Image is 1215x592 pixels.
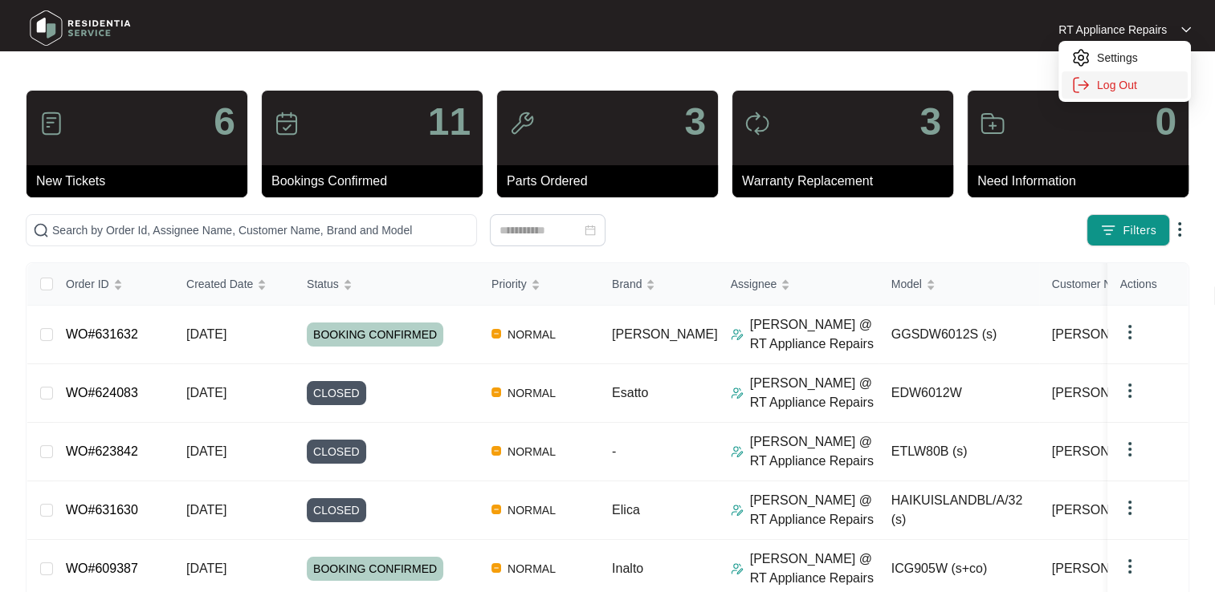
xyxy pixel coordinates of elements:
[307,381,366,405] span: CLOSED
[33,222,49,238] img: search-icon
[491,505,501,514] img: Vercel Logo
[294,263,479,306] th: Status
[307,498,366,522] span: CLOSED
[1181,26,1191,34] img: dropdown arrow
[612,503,640,517] span: Elica
[750,549,879,588] p: [PERSON_NAME] @ RT Appliance Repairs
[1120,557,1140,576] img: dropdown arrow
[1123,222,1156,239] span: Filters
[307,322,443,347] span: BOOKING CONFIRMED
[879,423,1039,481] td: ETLW80B (s)
[731,387,744,399] img: Assigner Icon
[274,111,300,136] img: icon
[66,275,109,293] span: Order ID
[1071,75,1091,95] img: settings icon
[879,364,1039,423] td: EDW6012W
[501,383,562,403] span: NORMAL
[186,562,226,575] span: [DATE]
[612,327,718,341] span: [PERSON_NAME]
[36,172,247,191] p: New Tickets
[507,172,718,191] p: Parts Ordered
[731,445,744,458] img: Assigner Icon
[1097,50,1178,66] p: Settings
[718,263,879,306] th: Assignee
[1052,501,1158,520] span: [PERSON_NAME]
[186,327,226,341] span: [DATE]
[731,562,744,575] img: Assigner Icon
[977,172,1188,191] p: Need Information
[1100,222,1116,238] img: filter icon
[52,221,470,239] input: Search by Order Id, Assignee Name, Customer Name, Brand and Model
[1052,383,1158,403] span: [PERSON_NAME]
[1052,275,1134,293] span: Customer Name
[1120,440,1140,459] img: dropdown arrow
[491,446,501,456] img: Vercel Logo
[919,103,941,141] p: 3
[1097,77,1178,93] p: Log Out
[173,263,294,306] th: Created Date
[501,559,562,578] span: NORMAL
[66,444,138,458] a: WO#623842
[1052,442,1158,461] span: [PERSON_NAME]
[731,275,777,293] span: Assignee
[501,501,562,520] span: NORMAL
[186,386,226,399] span: [DATE]
[491,387,501,397] img: Vercel Logo
[742,172,953,191] p: Warranty Replacement
[731,328,744,341] img: Assigner Icon
[750,315,879,354] p: [PERSON_NAME] @ RT Appliance Repairs
[599,263,718,306] th: Brand
[1039,263,1200,306] th: Customer Name
[1120,381,1140,400] img: dropdown arrow
[879,263,1039,306] th: Model
[509,111,535,136] img: icon
[744,111,770,136] img: icon
[731,504,744,517] img: Assigner Icon
[39,111,64,136] img: icon
[1120,322,1140,342] img: dropdown arrow
[750,374,879,412] p: [PERSON_NAME] @ RT Appliance Repairs
[879,481,1039,540] td: HAIKUISLANDBL/A/32 (s)
[1071,48,1091,67] img: settings icon
[612,562,643,575] span: Inalto
[501,442,562,461] span: NORMAL
[307,557,443,581] span: BOOKING CONFIRMED
[1107,263,1188,306] th: Actions
[24,4,137,52] img: residentia service logo
[307,275,339,293] span: Status
[1058,22,1167,38] p: RT Appliance Repairs
[307,440,366,464] span: CLOSED
[428,103,471,141] p: 11
[750,491,879,529] p: [PERSON_NAME] @ RT Appliance Repairs
[66,386,138,399] a: WO#624083
[612,386,648,399] span: Esatto
[980,111,1005,136] img: icon
[66,327,138,341] a: WO#631632
[879,306,1039,364] td: GGSDW6012S (s)
[491,563,501,573] img: Vercel Logo
[1087,214,1170,246] button: filter iconFilters
[186,275,253,293] span: Created Date
[1052,559,1158,578] span: [PERSON_NAME]
[612,444,616,458] span: -
[1052,325,1158,344] span: [PERSON_NAME]
[186,503,226,517] span: [DATE]
[66,503,138,517] a: WO#631630
[612,275,642,293] span: Brand
[750,432,879,471] p: [PERSON_NAME] @ RT Appliance Repairs
[501,325,562,344] span: NORMAL
[214,103,235,141] p: 6
[479,263,599,306] th: Priority
[891,275,922,293] span: Model
[684,103,706,141] p: 3
[1155,103,1176,141] p: 0
[1120,498,1140,517] img: dropdown arrow
[271,172,483,191] p: Bookings Confirmed
[491,329,501,339] img: Vercel Logo
[491,275,527,293] span: Priority
[53,263,173,306] th: Order ID
[186,444,226,458] span: [DATE]
[1170,220,1189,239] img: dropdown arrow
[66,562,138,575] a: WO#609387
